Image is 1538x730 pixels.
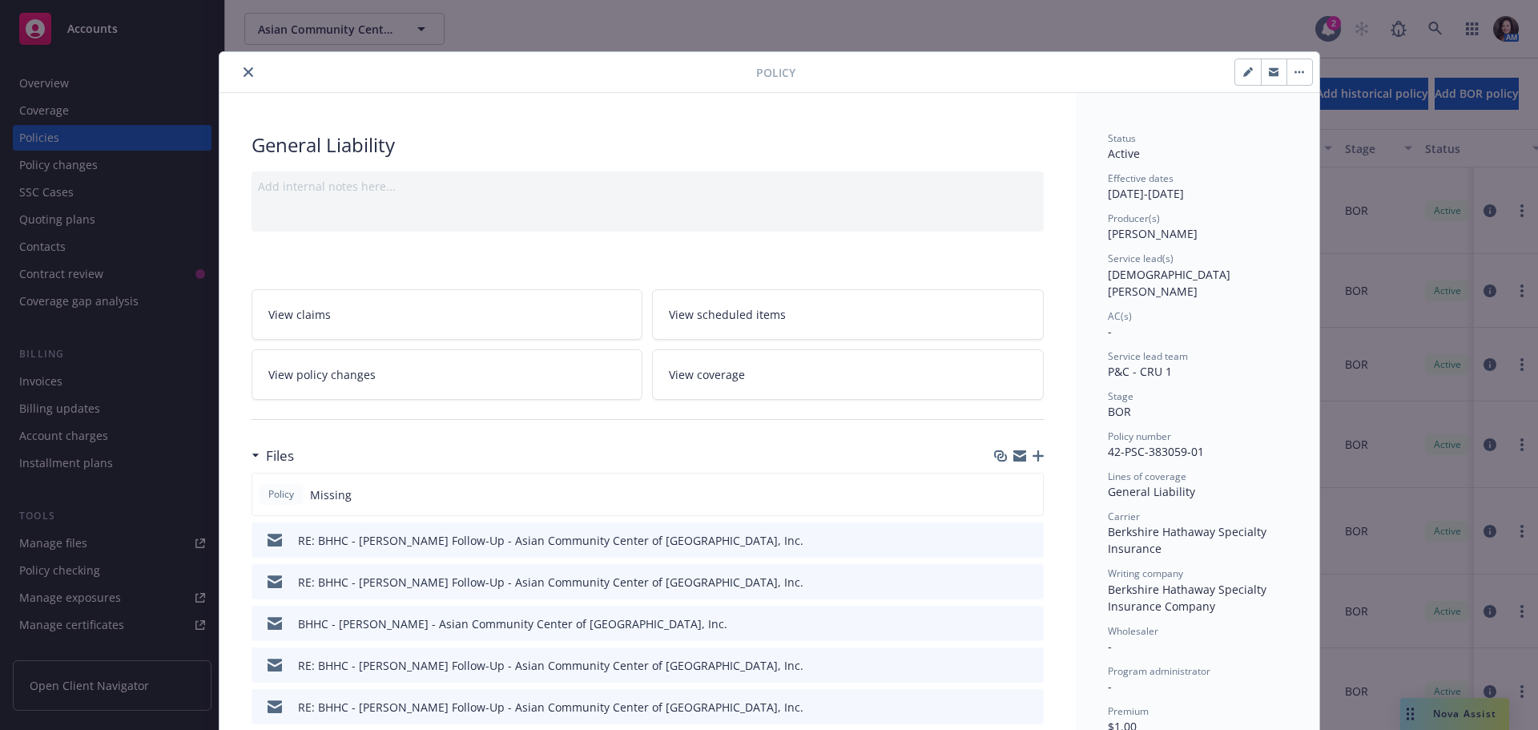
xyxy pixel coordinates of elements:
span: Writing company [1108,567,1183,580]
span: - [1108,324,1112,339]
button: preview file [1023,615,1037,632]
span: Policy [265,487,297,502]
span: View policy changes [268,366,376,383]
button: preview file [1023,657,1037,674]
button: preview file [1023,532,1037,549]
span: Policy [756,64,795,81]
span: Producer(s) [1108,212,1160,225]
a: View coverage [652,349,1044,400]
button: download file [997,574,1010,591]
button: download file [997,615,1010,632]
div: RE: BHHC - [PERSON_NAME] Follow-Up - Asian Community Center of [GEOGRAPHIC_DATA], Inc. [298,699,803,716]
span: Stage [1108,389,1133,403]
span: P&C - CRU 1 [1108,364,1172,379]
a: View scheduled items [652,289,1044,340]
div: Add internal notes here... [258,178,1037,195]
button: preview file [1023,699,1037,716]
div: [DATE] - [DATE] [1108,171,1287,202]
span: BOR [1108,404,1131,419]
span: - [1108,679,1112,694]
span: Premium [1108,704,1149,718]
span: Effective dates [1108,171,1174,185]
span: Active [1108,146,1140,161]
span: [PERSON_NAME] [1108,226,1198,241]
span: Wholesaler [1108,624,1158,638]
span: Carrier [1108,510,1140,523]
div: General Liability [252,131,1044,159]
div: BHHC - [PERSON_NAME] - Asian Community Center of [GEOGRAPHIC_DATA], Inc. [298,615,727,632]
a: View claims [252,289,643,340]
button: download file [997,532,1010,549]
span: Missing [310,486,352,503]
span: Service lead(s) [1108,252,1174,265]
span: Policy number [1108,430,1171,443]
a: View policy changes [252,349,643,400]
button: preview file [1023,574,1037,591]
div: RE: BHHC - [PERSON_NAME] Follow-Up - Asian Community Center of [GEOGRAPHIC_DATA], Inc. [298,574,803,591]
div: General Liability [1108,483,1287,500]
span: View coverage [669,366,745,383]
div: RE: BHHC - [PERSON_NAME] Follow-Up - Asian Community Center of [GEOGRAPHIC_DATA], Inc. [298,532,803,549]
div: Files [252,446,294,466]
span: Status [1108,131,1136,145]
div: RE: BHHC - [PERSON_NAME] Follow-Up - Asian Community Center of [GEOGRAPHIC_DATA], Inc. [298,657,803,674]
button: download file [997,657,1010,674]
span: [DEMOGRAPHIC_DATA][PERSON_NAME] [1108,267,1230,299]
span: Berkshire Hathaway Specialty Insurance Company [1108,582,1270,614]
span: View claims [268,306,331,323]
button: download file [997,699,1010,716]
span: - [1108,639,1112,654]
span: View scheduled items [669,306,786,323]
span: Program administrator [1108,664,1210,678]
span: Lines of coverage [1108,470,1186,483]
span: AC(s) [1108,309,1132,323]
button: close [239,63,258,82]
span: Service lead team [1108,349,1188,363]
h3: Files [266,446,294,466]
span: Berkshire Hathaway Specialty Insurance [1108,524,1270,556]
span: 42-PSC-383059-01 [1108,444,1204,459]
